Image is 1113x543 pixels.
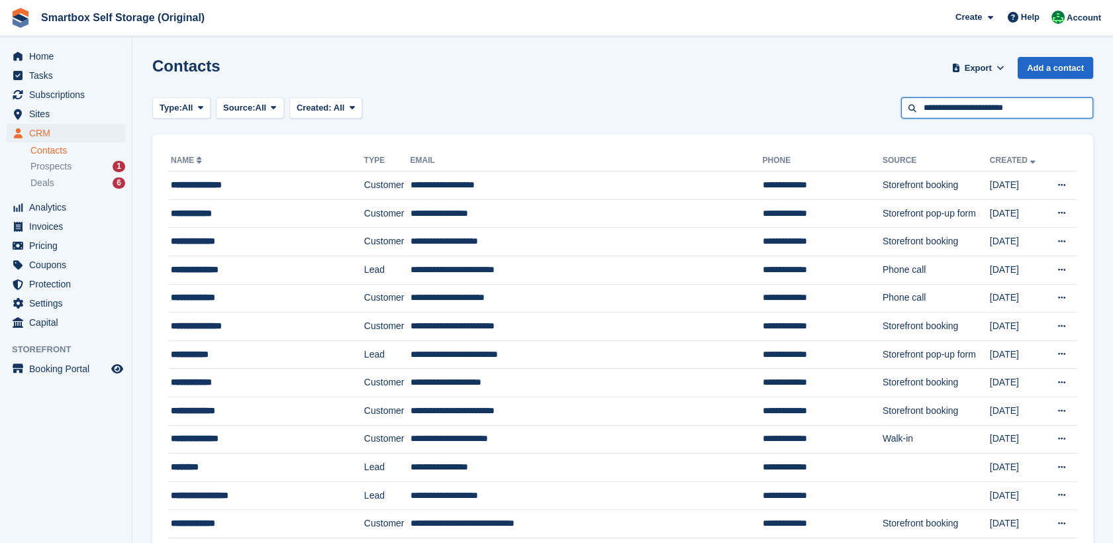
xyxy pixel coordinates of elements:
[29,66,109,85] span: Tasks
[883,256,990,284] td: Phone call
[36,7,210,28] a: Smartbox Self Storage (Original)
[29,105,109,123] span: Sites
[990,199,1045,228] td: [DATE]
[883,199,990,228] td: Storefront pop-up form
[883,313,990,341] td: Storefront booking
[1018,57,1093,79] a: Add a contact
[883,397,990,425] td: Storefront booking
[364,199,411,228] td: Customer
[109,361,125,377] a: Preview store
[990,425,1045,454] td: [DATE]
[30,160,125,173] a: Prospects 1
[160,101,182,115] span: Type:
[990,228,1045,256] td: [DATE]
[7,217,125,236] a: menu
[7,105,125,123] a: menu
[152,97,211,119] button: Type: All
[762,150,882,172] th: Phone
[364,481,411,510] td: Lead
[297,103,332,113] span: Created:
[364,397,411,425] td: Customer
[949,57,1007,79] button: Export
[364,369,411,397] td: Customer
[883,228,990,256] td: Storefront booking
[7,124,125,142] a: menu
[7,85,125,104] a: menu
[7,198,125,217] a: menu
[29,313,109,332] span: Capital
[113,161,125,172] div: 1
[256,101,267,115] span: All
[990,172,1045,200] td: [DATE]
[1021,11,1040,24] span: Help
[30,160,72,173] span: Prospects
[990,397,1045,425] td: [DATE]
[29,256,109,274] span: Coupons
[883,425,990,454] td: Walk-in
[883,369,990,397] td: Storefront booking
[364,150,411,172] th: Type
[990,510,1045,538] td: [DATE]
[7,47,125,66] a: menu
[990,313,1045,341] td: [DATE]
[1067,11,1101,25] span: Account
[30,176,125,190] a: Deals 6
[171,156,205,165] a: Name
[12,343,132,356] span: Storefront
[883,284,990,313] td: Phone call
[7,275,125,293] a: menu
[364,510,411,538] td: Customer
[29,236,109,255] span: Pricing
[883,510,990,538] td: Storefront booking
[7,313,125,332] a: menu
[990,256,1045,284] td: [DATE]
[955,11,982,24] span: Create
[965,62,992,75] span: Export
[1051,11,1065,24] img: Kayleigh Devlin
[364,340,411,369] td: Lead
[364,228,411,256] td: Customer
[990,481,1045,510] td: [DATE]
[7,66,125,85] a: menu
[364,172,411,200] td: Customer
[29,47,109,66] span: Home
[7,294,125,313] a: menu
[364,454,411,482] td: Lead
[30,144,125,157] a: Contacts
[334,103,345,113] span: All
[29,294,109,313] span: Settings
[7,256,125,274] a: menu
[364,313,411,341] td: Customer
[990,284,1045,313] td: [DATE]
[990,340,1045,369] td: [DATE]
[29,198,109,217] span: Analytics
[223,101,255,115] span: Source:
[7,360,125,378] a: menu
[883,340,990,369] td: Storefront pop-up form
[7,236,125,255] a: menu
[113,177,125,189] div: 6
[29,275,109,293] span: Protection
[152,57,220,75] h1: Contacts
[364,284,411,313] td: Customer
[364,425,411,454] td: Customer
[364,256,411,284] td: Lead
[883,150,990,172] th: Source
[11,8,30,28] img: stora-icon-8386f47178a22dfd0bd8f6a31ec36ba5ce8667c1dd55bd0f319d3a0aa187defe.svg
[289,97,362,119] button: Created: All
[883,172,990,200] td: Storefront booking
[216,97,284,119] button: Source: All
[29,124,109,142] span: CRM
[411,150,763,172] th: Email
[990,454,1045,482] td: [DATE]
[182,101,193,115] span: All
[990,369,1045,397] td: [DATE]
[29,360,109,378] span: Booking Portal
[30,177,54,189] span: Deals
[990,156,1038,165] a: Created
[29,85,109,104] span: Subscriptions
[29,217,109,236] span: Invoices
